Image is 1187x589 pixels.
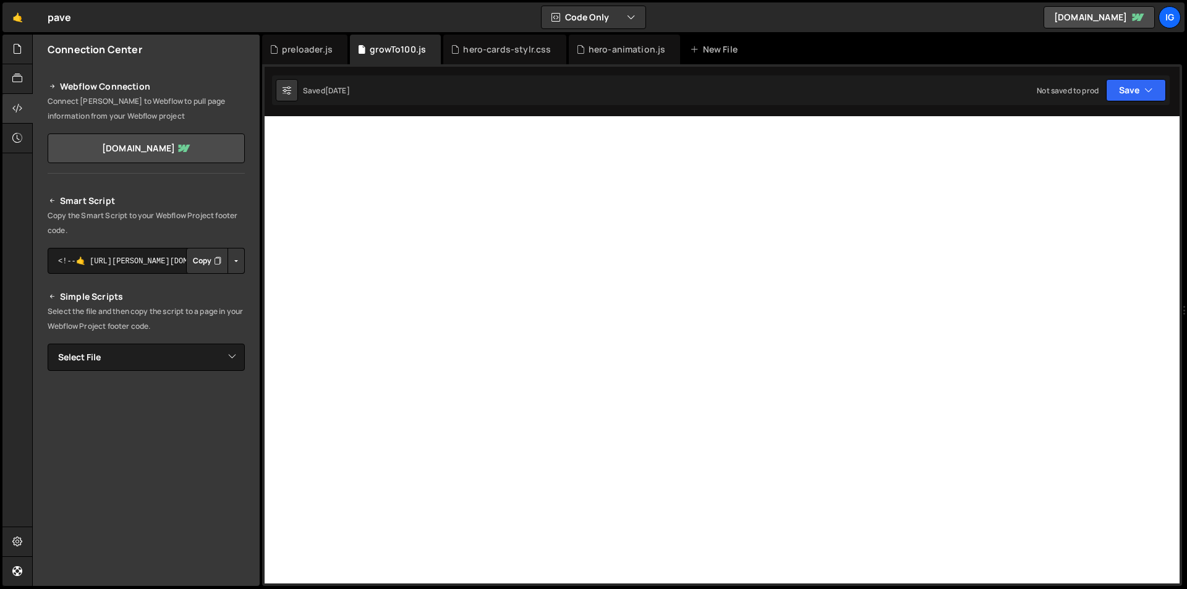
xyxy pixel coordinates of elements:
div: New File [690,43,742,56]
p: Connect [PERSON_NAME] to Webflow to pull page information from your Webflow project [48,94,245,124]
div: preloader.js [282,43,333,56]
button: Save [1106,79,1166,101]
a: [DOMAIN_NAME] [1044,6,1155,28]
a: ig [1159,6,1181,28]
a: 🤙 [2,2,33,32]
p: Select the file and then copy the script to a page in your Webflow Project footer code. [48,304,245,334]
button: Copy [186,248,228,274]
div: growTo100.js [370,43,426,56]
div: hero-animation.js [589,43,666,56]
div: Button group with nested dropdown [186,248,245,274]
h2: Smart Script [48,193,245,208]
div: pave [48,10,72,25]
h2: Simple Scripts [48,289,245,304]
div: [DATE] [325,85,350,96]
textarea: <!--🤙 [URL][PERSON_NAME][DOMAIN_NAME]> <script>document.addEventListener("DOMContentLoaded", func... [48,248,245,274]
h2: Webflow Connection [48,79,245,94]
h2: Connection Center [48,43,142,56]
div: hero-cards-stylr.css [463,43,551,56]
div: Saved [303,85,350,96]
a: [DOMAIN_NAME] [48,133,245,163]
div: Not saved to prod [1037,85,1099,96]
p: Copy the Smart Script to your Webflow Project footer code. [48,208,245,238]
iframe: YouTube video player [48,391,246,502]
button: Code Only [542,6,645,28]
